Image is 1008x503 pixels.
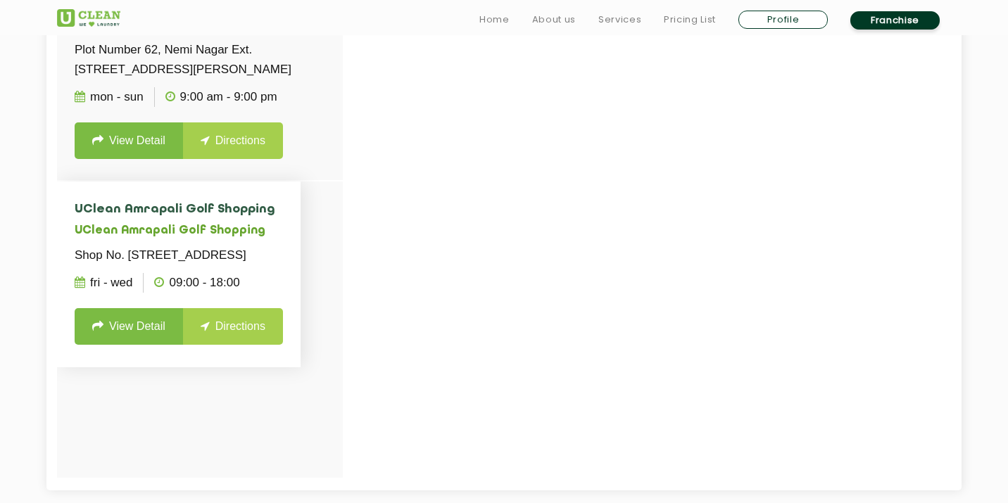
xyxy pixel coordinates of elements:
[183,122,283,159] a: Directions
[532,11,576,28] a: About us
[75,122,183,159] a: View Detail
[75,40,325,79] p: Plot Number 62, Nemi Nagar Ext. [STREET_ADDRESS][PERSON_NAME]
[183,308,283,345] a: Directions
[75,246,283,265] p: Shop No. [STREET_ADDRESS]
[165,87,277,107] p: 9:00 AM - 9:00 PM
[479,11,510,28] a: Home
[75,87,144,107] p: Mon - Sun
[57,9,120,27] img: UClean Laundry and Dry Cleaning
[664,11,716,28] a: Pricing List
[75,308,183,345] a: View Detail
[75,203,283,217] h4: UClean Amrapali Golf Shopping
[598,11,641,28] a: Services
[75,273,132,293] p: Fri - Wed
[850,11,940,30] a: Franchise
[154,273,239,293] p: 09:00 - 18:00
[75,224,283,238] h5: UClean Amrapali Golf Shopping
[738,11,828,29] a: Profile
